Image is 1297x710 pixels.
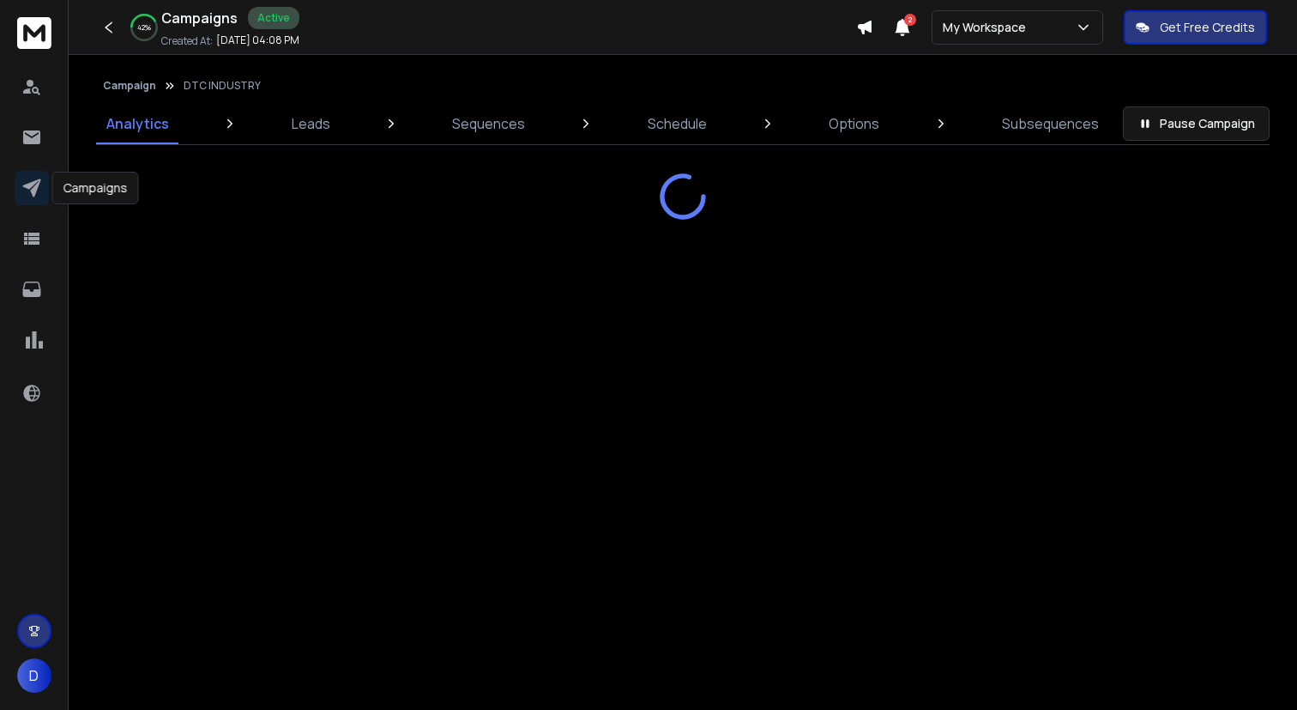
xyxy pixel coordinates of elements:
[161,8,238,28] h1: Campaigns
[992,103,1109,144] a: Subsequences
[52,172,139,204] div: Campaigns
[106,113,169,134] p: Analytics
[103,79,156,93] button: Campaign
[904,14,916,26] span: 2
[1002,113,1099,134] p: Subsequences
[161,34,213,48] p: Created At:
[248,7,299,29] div: Active
[452,113,525,134] p: Sequences
[1123,106,1270,141] button: Pause Campaign
[137,22,151,33] p: 42 %
[184,79,261,93] p: DTC INDUSTRY
[442,103,535,144] a: Sequences
[943,19,1033,36] p: My Workspace
[292,113,330,134] p: Leads
[1124,10,1267,45] button: Get Free Credits
[281,103,341,144] a: Leads
[17,658,51,693] button: D
[818,103,890,144] a: Options
[1160,19,1255,36] p: Get Free Credits
[829,113,879,134] p: Options
[96,103,179,144] a: Analytics
[216,33,299,47] p: [DATE] 04:08 PM
[648,113,707,134] p: Schedule
[637,103,717,144] a: Schedule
